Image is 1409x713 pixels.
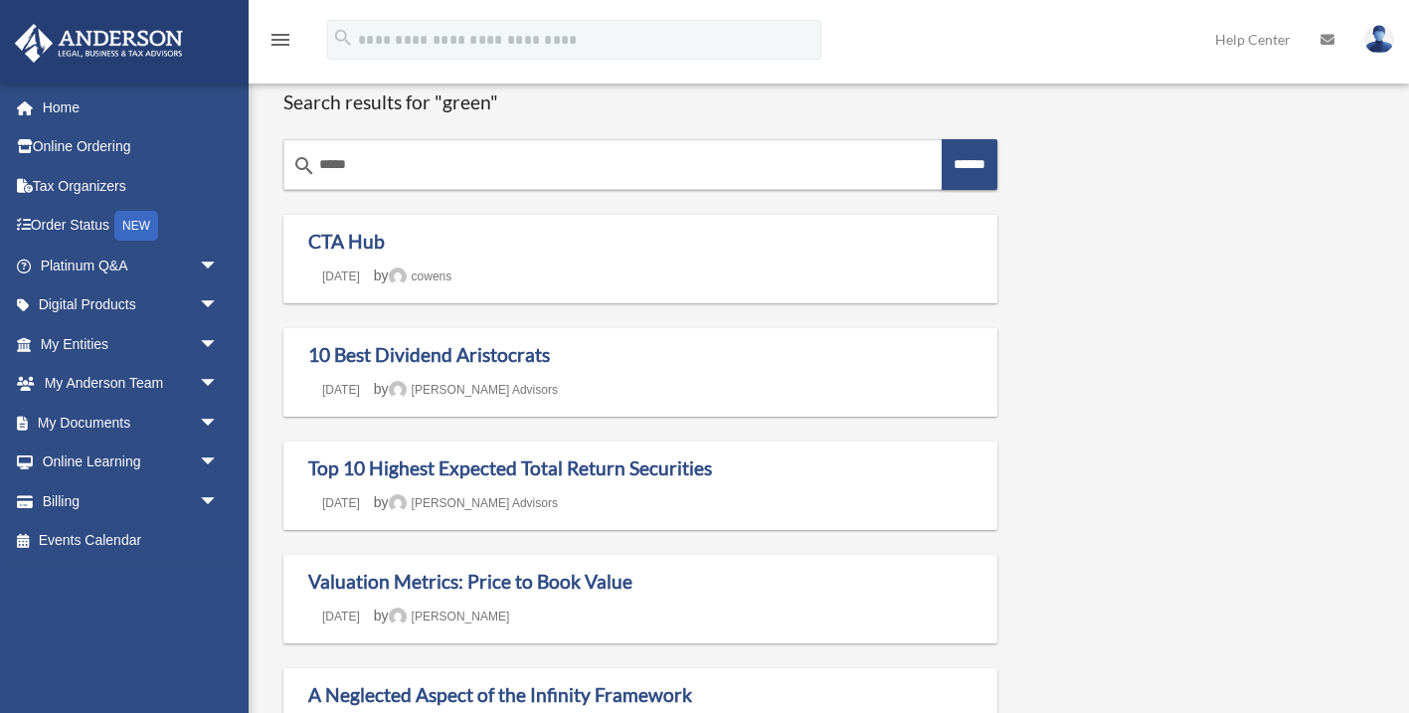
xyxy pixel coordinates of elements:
span: arrow_drop_down [199,481,239,522]
a: My Documentsarrow_drop_down [14,403,249,443]
h1: Search results for "green" [283,90,997,115]
a: [DATE] [308,610,374,624]
div: NEW [114,211,158,241]
span: by [374,608,510,624]
a: Online Ordering [14,127,249,167]
img: Anderson Advisors Platinum Portal [9,24,189,63]
i: search [292,154,316,178]
i: search [332,27,354,49]
a: Platinum Q&Aarrow_drop_down [14,246,249,285]
a: My Anderson Teamarrow_drop_down [14,364,249,404]
span: by [374,494,558,510]
a: Events Calendar [14,521,249,561]
span: arrow_drop_down [199,403,239,444]
a: [DATE] [308,269,374,283]
a: My Entitiesarrow_drop_down [14,324,249,364]
a: [PERSON_NAME] [389,610,510,624]
a: [PERSON_NAME] Advisors [389,496,558,510]
a: menu [268,35,292,52]
a: A Neglected Aspect of the Infinity Framework [308,683,692,706]
span: by [374,381,558,397]
i: menu [268,28,292,52]
a: [DATE] [308,496,374,510]
span: by [374,267,451,283]
a: 10 Best Dividend Aristocrats [308,343,550,366]
a: Top 10 Highest Expected Total Return Securities [308,456,712,479]
a: Digital Productsarrow_drop_down [14,285,249,325]
a: Billingarrow_drop_down [14,481,249,521]
a: Tax Organizers [14,166,249,206]
span: arrow_drop_down [199,285,239,326]
a: [PERSON_NAME] Advisors [389,383,558,397]
a: Valuation Metrics: Price to Book Value [308,570,632,593]
a: [DATE] [308,383,374,397]
span: arrow_drop_down [199,443,239,483]
a: Home [14,88,239,127]
img: User Pic [1364,25,1394,54]
a: Order StatusNEW [14,206,249,247]
span: arrow_drop_down [199,364,239,405]
a: CTA Hub [308,230,385,253]
a: cowens [389,269,452,283]
span: arrow_drop_down [199,324,239,365]
a: Online Learningarrow_drop_down [14,443,249,482]
span: arrow_drop_down [199,246,239,286]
